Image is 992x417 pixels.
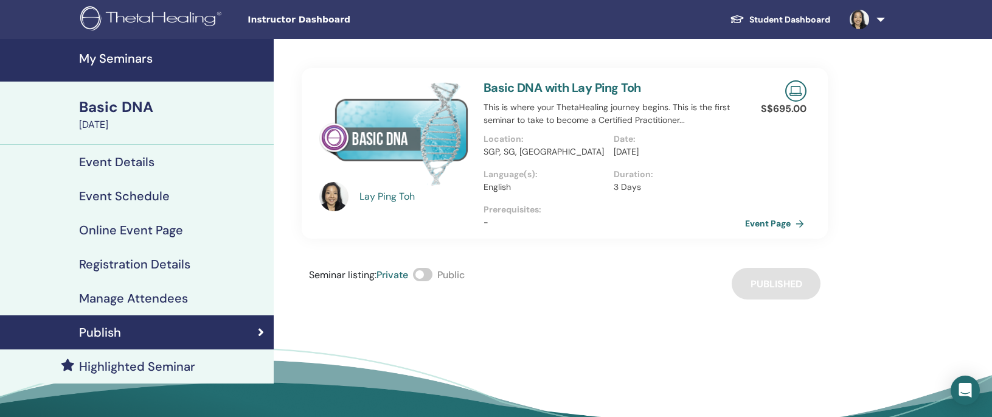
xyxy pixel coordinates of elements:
img: default.jpg [319,182,349,211]
h4: Highlighted Seminar [79,359,195,374]
span: Seminar listing : [309,268,376,281]
p: Prerequisites : [484,203,743,216]
p: SGP, SG, [GEOGRAPHIC_DATA] [484,145,606,158]
h4: Manage Attendees [79,291,188,306]
span: Private [376,268,408,281]
span: Instructor Dashboard [248,13,430,26]
img: Live Online Seminar [785,80,806,102]
h4: Online Event Page [79,223,183,237]
h4: Event Schedule [79,189,170,203]
p: This is where your ThetaHealing journey begins. This is the first seminar to take to become a Cer... [484,101,743,127]
a: Student Dashboard [720,9,840,31]
img: default.jpg [850,10,869,29]
img: logo.png [80,6,226,33]
p: English [484,181,606,194]
h4: Registration Details [79,257,190,272]
p: 3 Days [614,181,737,194]
p: S$ 695.00 [761,102,806,116]
h4: Event Details [79,155,154,169]
a: Basic DNA[DATE] [72,97,274,132]
p: Duration : [614,168,737,181]
h4: My Seminars [79,51,266,66]
a: Lay Ping Toh [359,189,472,204]
p: [DATE] [614,145,737,158]
p: - [484,216,743,229]
a: Event Page [745,214,809,233]
span: Public [437,268,465,281]
p: Date : [614,133,737,145]
div: [DATE] [79,117,266,132]
a: Basic DNA with Lay Ping Toh [484,80,641,96]
div: Basic DNA [79,97,266,117]
p: Language(s) : [484,168,606,181]
img: graduation-cap-white.svg [730,14,744,24]
div: Open Intercom Messenger [951,376,980,405]
h4: Publish [79,325,121,340]
p: Location : [484,133,606,145]
img: Basic DNA [319,80,469,186]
